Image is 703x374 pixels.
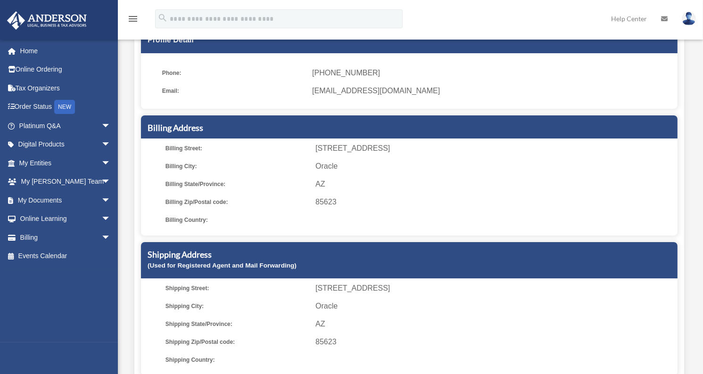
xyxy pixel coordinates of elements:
span: arrow_drop_down [101,228,120,247]
span: Shipping City: [165,300,309,313]
a: Platinum Q&Aarrow_drop_down [7,116,125,135]
span: 85623 [315,335,674,349]
span: 85623 [315,195,674,209]
span: AZ [315,317,674,331]
span: arrow_drop_down [101,172,120,192]
a: Tax Organizers [7,79,125,98]
span: Billing State/Province: [165,178,309,191]
h5: Billing Address [148,122,671,134]
a: Order StatusNEW [7,98,125,117]
a: My Entitiesarrow_drop_down [7,154,125,172]
span: [PHONE_NUMBER] [312,66,671,80]
span: [STREET_ADDRESS] [315,142,674,155]
span: AZ [315,178,674,191]
h5: Shipping Address [148,249,671,260]
a: Billingarrow_drop_down [7,228,125,247]
i: menu [127,13,139,24]
span: arrow_drop_down [101,191,120,210]
i: search [157,13,168,23]
span: Shipping State/Province: [165,317,309,331]
span: [EMAIL_ADDRESS][DOMAIN_NAME] [312,84,671,98]
span: arrow_drop_down [101,116,120,136]
a: Online Ordering [7,60,125,79]
img: User Pic [682,12,696,25]
span: Oracle [315,300,674,313]
span: Billing Zip/Postal code: [165,195,309,209]
a: menu [127,16,139,24]
span: Phone: [162,66,306,80]
a: Online Learningarrow_drop_down [7,210,125,228]
span: arrow_drop_down [101,135,120,154]
img: Anderson Advisors Platinum Portal [4,11,90,30]
a: Events Calendar [7,247,125,266]
span: Shipping Street: [165,282,309,295]
span: arrow_drop_down [101,210,120,229]
span: Oracle [315,160,674,173]
span: Billing Street: [165,142,309,155]
span: arrow_drop_down [101,154,120,173]
span: Billing City: [165,160,309,173]
span: Email: [162,84,306,98]
div: NEW [54,100,75,114]
a: Digital Productsarrow_drop_down [7,135,125,154]
span: Shipping Country: [165,353,309,366]
a: Home [7,41,125,60]
small: (Used for Registered Agent and Mail Forwarding) [148,262,297,269]
span: Billing Country: [165,213,309,227]
div: Profile Detail [141,27,678,53]
a: My [PERSON_NAME] Teamarrow_drop_down [7,172,125,191]
span: [STREET_ADDRESS] [315,282,674,295]
a: My Documentsarrow_drop_down [7,191,125,210]
span: Shipping Zip/Postal code: [165,335,309,349]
